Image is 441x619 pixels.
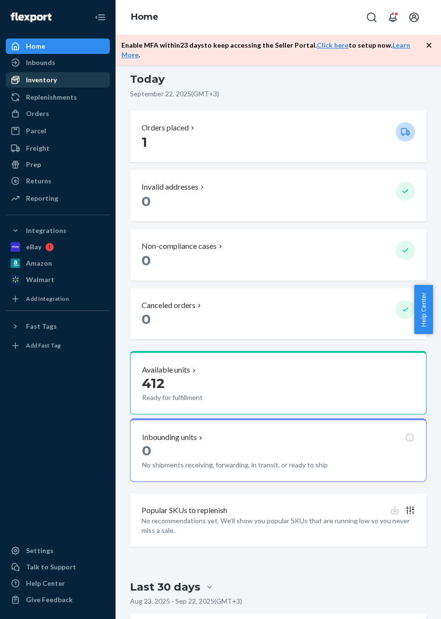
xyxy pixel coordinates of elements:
[6,338,110,353] a: Add Fast Tag
[26,109,49,118] div: Orders
[26,226,66,235] div: Integrations
[26,579,65,588] div: Help Center
[26,143,50,153] div: Freight
[26,242,41,252] div: eBay
[142,193,151,209] span: 0
[26,595,73,605] div: Give Feedback
[26,322,57,331] div: Fast Tags
[142,442,151,459] span: 0
[6,39,110,54] a: Home
[26,341,61,349] div: Add Fast Tag
[26,126,46,136] div: Parcel
[26,295,69,303] div: Add Integration
[6,559,110,575] a: Talk to Support
[26,546,53,555] div: Settings
[6,576,110,591] a: Help Center
[6,173,110,189] a: Returns
[26,258,52,268] div: Amazon
[6,543,110,558] a: Settings
[6,291,110,307] a: Add Integration
[142,181,198,193] p: Invalid addresses
[142,252,151,269] span: 0
[130,596,242,606] p: Aug 23, 2025 - Sep 22, 2025 ( GMT+3 )
[6,157,110,172] a: Prep
[6,592,110,607] button: Give Feedback
[142,122,189,133] p: Orders placed
[142,134,147,150] span: 1
[26,176,52,186] div: Returns
[6,141,110,156] a: Freight
[142,300,195,311] p: Canceled orders
[26,41,45,51] div: Home
[6,106,110,121] a: Orders
[11,13,52,22] img: Flexport logo
[130,229,427,281] button: Non-compliance cases 0
[362,8,381,27] button: Open Search Box
[142,432,197,443] p: Inbounding units
[26,193,58,203] div: Reporting
[130,580,200,594] div: Last 30 days
[142,375,165,391] span: 412
[26,275,54,284] div: Walmart
[6,223,110,238] button: Integrations
[26,92,77,102] div: Replenishments
[91,8,110,27] button: Close Navigation
[26,562,76,572] div: Talk to Support
[26,75,57,85] div: Inventory
[142,311,151,327] span: 0
[142,460,371,470] p: No shipments receiving, forwarding, in transit, or ready to ship
[6,90,110,105] a: Replenishments
[6,256,110,271] a: Amazon
[6,123,110,139] a: Parcel
[142,393,309,402] p: Ready for fulfillment
[142,505,227,516] p: Popular SKUs to replenish
[6,72,110,88] a: Inventory
[130,89,427,99] p: September 22, 2025 ( GMT+3 )
[142,364,190,375] p: Available units
[6,191,110,206] a: Reporting
[130,351,427,414] button: Available units412Ready for fulfillment
[6,272,110,287] a: Walmart
[383,8,402,27] button: Open notifications
[130,418,427,482] button: Inbounding units0No shipments receiving, forwarding, in transit, or ready to ship
[142,241,217,252] p: Non-compliance cases
[6,55,110,70] a: Inbounds
[142,516,415,535] p: No recommendations yet. We’ll show you popular SKUs that are running low so you never miss a sale.
[26,160,41,169] div: Prep
[130,170,427,221] button: Invalid addresses 0
[130,72,427,87] h3: Today
[121,40,426,60] p: Enable MFA within 23 days to keep accessing the Seller Portal. to setup now. .
[130,111,427,162] button: Orders placed 1
[131,12,158,22] a: Home
[317,41,349,49] a: Click here
[404,8,424,27] button: Open account menu
[6,319,110,334] button: Fast Tags
[26,58,55,67] div: Inbounds
[130,288,427,340] button: Canceled orders 0
[123,3,166,31] ol: breadcrumbs
[6,239,110,255] a: eBay
[414,285,433,334] button: Help Center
